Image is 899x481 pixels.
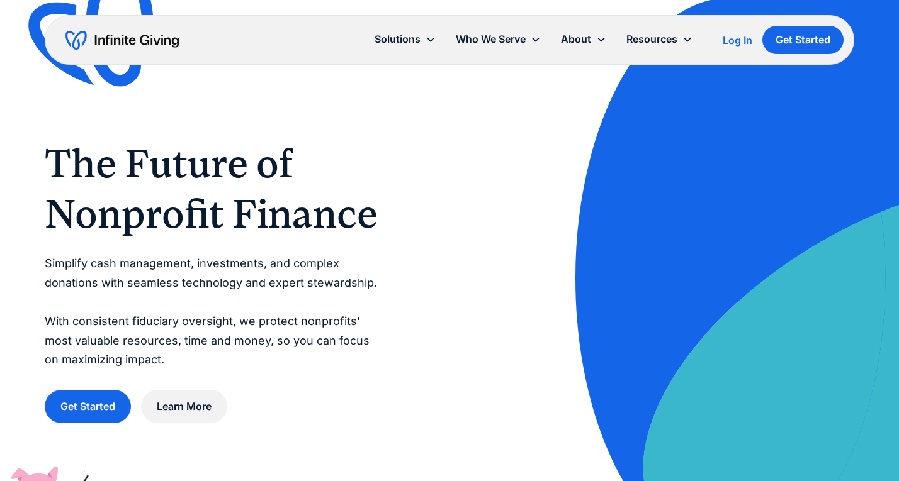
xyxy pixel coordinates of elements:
[45,390,131,423] a: Get Started
[762,26,844,54] a: Get Started
[456,31,526,48] div: Who We Serve
[45,254,382,370] p: Simplify cash management, investments, and complex donations with seamless technology and expert ...
[45,138,382,239] h1: The Future of Nonprofit Finance
[365,26,446,53] div: Solutions
[723,33,752,48] a: Log In
[551,26,616,53] div: About
[626,31,677,48] div: Resources
[65,30,179,50] a: home
[446,26,551,53] div: Who We Serve
[723,35,752,45] div: Log In
[375,31,421,48] div: Solutions
[141,390,227,423] a: Learn More
[616,26,703,53] div: Resources
[561,31,591,48] div: About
